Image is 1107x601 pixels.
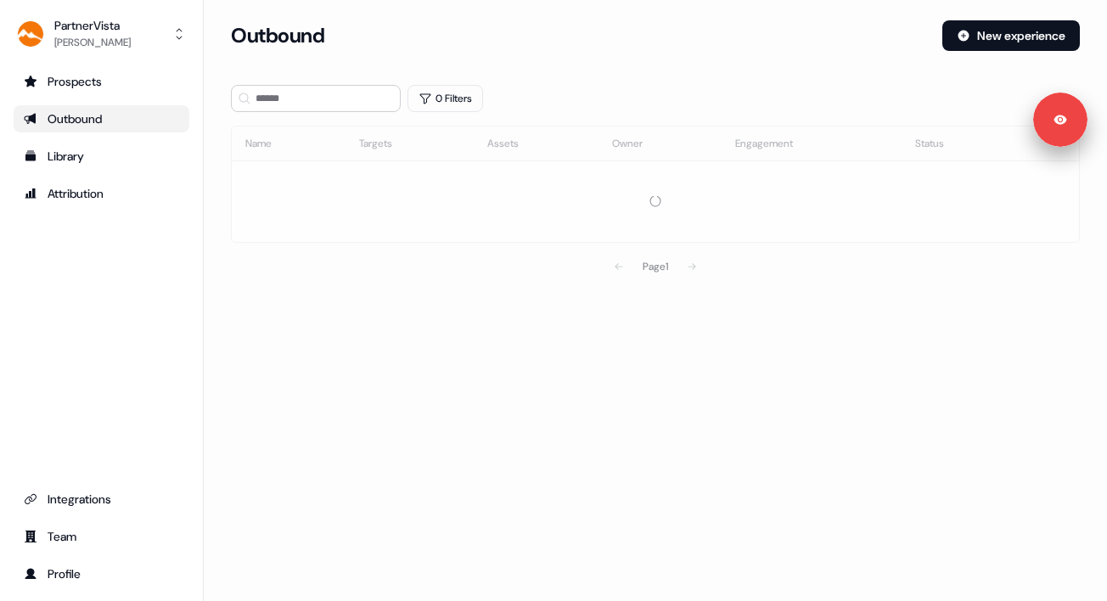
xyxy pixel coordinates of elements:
[24,528,179,545] div: Team
[24,565,179,582] div: Profile
[231,23,324,48] h3: Outbound
[14,523,189,550] a: Go to team
[54,17,131,34] div: PartnerVista
[24,148,179,165] div: Library
[14,560,189,587] a: Go to profile
[24,73,179,90] div: Prospects
[24,491,179,508] div: Integrations
[54,34,131,51] div: [PERSON_NAME]
[24,110,179,127] div: Outbound
[407,85,483,112] button: 0 Filters
[14,143,189,170] a: Go to templates
[24,185,179,202] div: Attribution
[14,105,189,132] a: Go to outbound experience
[14,14,189,54] button: PartnerVista[PERSON_NAME]
[14,180,189,207] a: Go to attribution
[942,20,1080,51] button: New experience
[14,486,189,513] a: Go to integrations
[14,68,189,95] a: Go to prospects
